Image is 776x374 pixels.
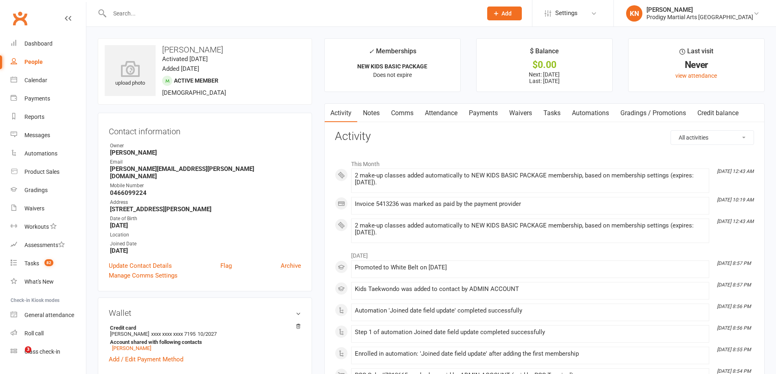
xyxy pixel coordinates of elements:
div: Gradings [24,187,48,193]
div: Address [110,199,301,206]
a: [PERSON_NAME] [112,345,151,351]
span: Settings [555,4,578,22]
div: [PERSON_NAME] [646,6,753,13]
div: $ Balance [530,46,559,61]
strong: NEW KIDS BASIC PACKAGE [357,63,427,70]
div: Never [636,61,757,69]
div: Date of Birth [110,215,301,223]
strong: Account shared with following contacts [110,339,297,345]
a: Waivers [503,104,538,122]
a: Comms [385,104,419,122]
div: Prodigy Martial Arts [GEOGRAPHIC_DATA] [646,13,753,21]
span: [DEMOGRAPHIC_DATA] [162,89,226,96]
h3: Wallet [109,308,301,317]
div: Last visit [679,46,713,61]
a: Manage Comms Settings [109,271,178,280]
div: $0.00 [484,61,605,69]
div: What's New [24,278,54,285]
a: Payments [463,104,503,122]
i: [DATE] 8:56 PM [717,325,751,331]
i: [DATE] 12:43 AM [717,168,754,174]
a: Update Contact Details [109,261,172,271]
h3: Contact information [109,124,301,136]
a: Automations [566,104,615,122]
span: Active member [174,77,218,84]
a: Assessments [11,236,86,254]
div: Calendar [24,77,47,83]
div: upload photo [105,61,156,87]
div: Reports [24,114,44,120]
a: Flag [220,261,232,271]
a: Payments [11,90,86,108]
div: Enrolled in automation: 'Joined date field update' after adding the first membership [355,350,706,357]
i: [DATE] 8:55 PM [717,347,751,352]
input: Search... [107,8,477,19]
span: Add [501,10,512,17]
div: Automation 'Joined date field update' completed successfully [355,307,706,314]
div: Promoted to White Belt on [DATE] [355,264,706,271]
a: Gradings / Promotions [615,104,692,122]
div: KN [626,5,642,22]
strong: 0466099224 [110,189,301,197]
a: Waivers [11,199,86,218]
button: Add [487,7,522,20]
div: Memberships [369,46,416,61]
li: This Month [335,155,754,168]
a: Credit balance [692,104,744,122]
strong: [DATE] [110,247,301,254]
div: Kids Taekwondo was added to contact by ADMIN ACCOUNT [355,286,706,293]
strong: [PERSON_NAME] [110,149,301,156]
i: [DATE] 8:54 PM [717,368,751,374]
a: Workouts [11,218,86,236]
div: Tasks [24,260,39,267]
a: Calendar [11,71,86,90]
h3: [PERSON_NAME] [105,45,305,54]
div: Invoice 5413236 was marked as paid by the payment provider [355,201,706,208]
div: Step 1 of automation Joined date field update completed successfully [355,329,706,336]
a: People [11,53,86,71]
i: [DATE] 8:57 PM [717,282,751,288]
i: ✓ [369,48,374,55]
time: Added [DATE] [162,65,199,72]
strong: [DATE] [110,222,301,229]
div: Roll call [24,330,44,337]
a: view attendance [675,72,717,79]
i: [DATE] 12:43 AM [717,219,754,224]
div: Location [110,231,301,239]
a: Messages [11,126,86,144]
a: Tasks [538,104,566,122]
li: [DATE] [335,247,754,260]
div: Messages [24,132,50,138]
a: Dashboard [11,35,86,53]
strong: [PERSON_NAME][EMAIL_ADDRESS][PERSON_NAME][DOMAIN_NAME] [110,165,301,180]
strong: [STREET_ADDRESS][PERSON_NAME] [110,206,301,213]
i: [DATE] 8:57 PM [717,260,751,266]
a: Class kiosk mode [11,343,86,361]
a: Attendance [419,104,463,122]
div: General attendance [24,312,74,318]
h3: Activity [335,130,754,143]
a: Archive [281,261,301,271]
span: 10/2027 [198,331,217,337]
div: Assessments [24,242,65,248]
div: Automations [24,150,57,157]
div: Payments [24,95,50,102]
a: Activity [325,104,357,122]
a: Reports [11,108,86,126]
a: Clubworx [10,8,30,28]
a: Automations [11,144,86,163]
div: Workouts [24,223,49,230]
div: Joined Date [110,240,301,248]
div: 2 make-up classes added automatically to NEW KIDS BASIC PACKAGE membership, based on membership s... [355,222,706,236]
iframe: Intercom live chat [8,346,28,366]
div: Waivers [24,205,44,212]
a: Notes [357,104,385,122]
div: Product Sales [24,168,59,175]
li: [PERSON_NAME] [109,324,301,352]
div: Dashboard [24,40,53,47]
a: What's New [11,273,86,291]
div: Email [110,158,301,166]
time: Activated [DATE] [162,55,208,63]
a: Product Sales [11,163,86,181]
strong: Credit card [110,325,297,331]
